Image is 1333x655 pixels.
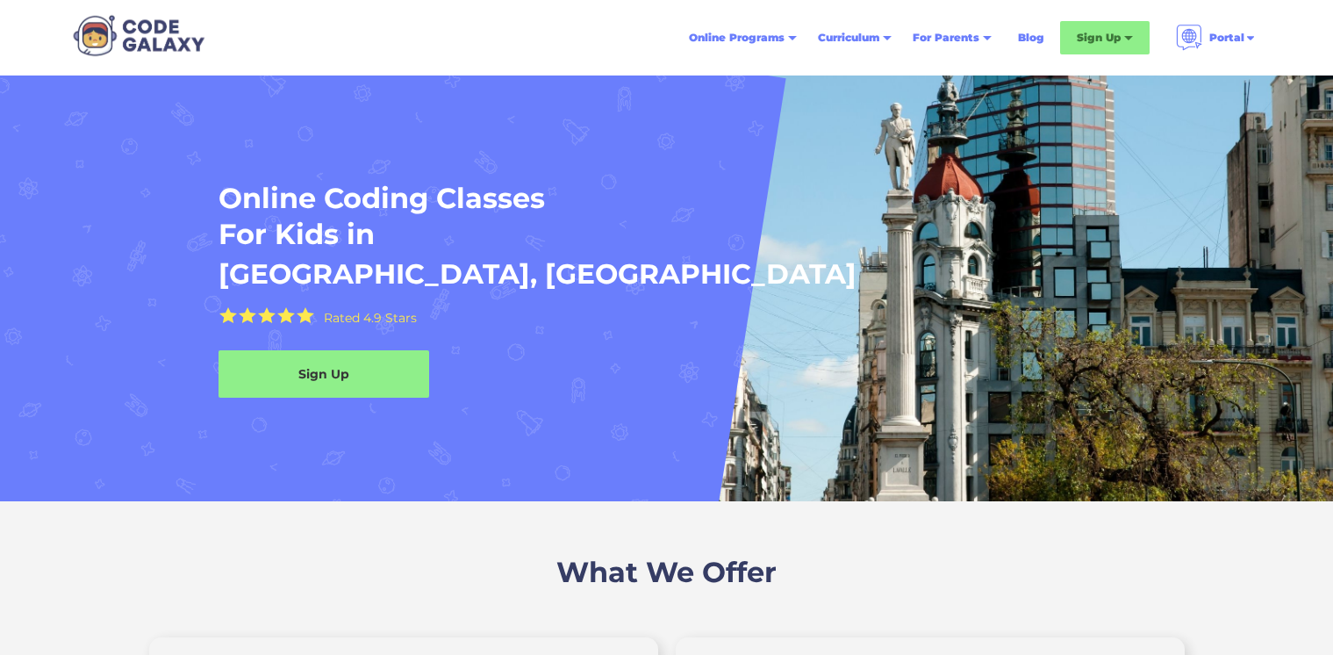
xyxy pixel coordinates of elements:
[1209,29,1244,47] div: Portal
[807,22,902,54] div: Curriculum
[678,22,807,54] div: Online Programs
[297,307,314,324] img: Yellow Star - the Code Galaxy
[219,307,237,324] img: Yellow Star - the Code Galaxy
[1007,22,1055,54] a: Blog
[258,307,276,324] img: Yellow Star - the Code Galaxy
[219,180,977,253] h1: Online Coding Classes For Kids in
[1077,29,1121,47] div: Sign Up
[219,256,856,292] h1: [GEOGRAPHIC_DATA], [GEOGRAPHIC_DATA]
[277,307,295,324] img: Yellow Star - the Code Galaxy
[219,350,429,398] a: Sign Up
[1165,18,1267,58] div: Portal
[913,29,979,47] div: For Parents
[239,307,256,324] img: Yellow Star - the Code Galaxy
[902,22,1002,54] div: For Parents
[219,365,429,383] div: Sign Up
[1060,21,1150,54] div: Sign Up
[818,29,879,47] div: Curriculum
[689,29,785,47] div: Online Programs
[324,312,417,324] div: Rated 4.9 Stars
